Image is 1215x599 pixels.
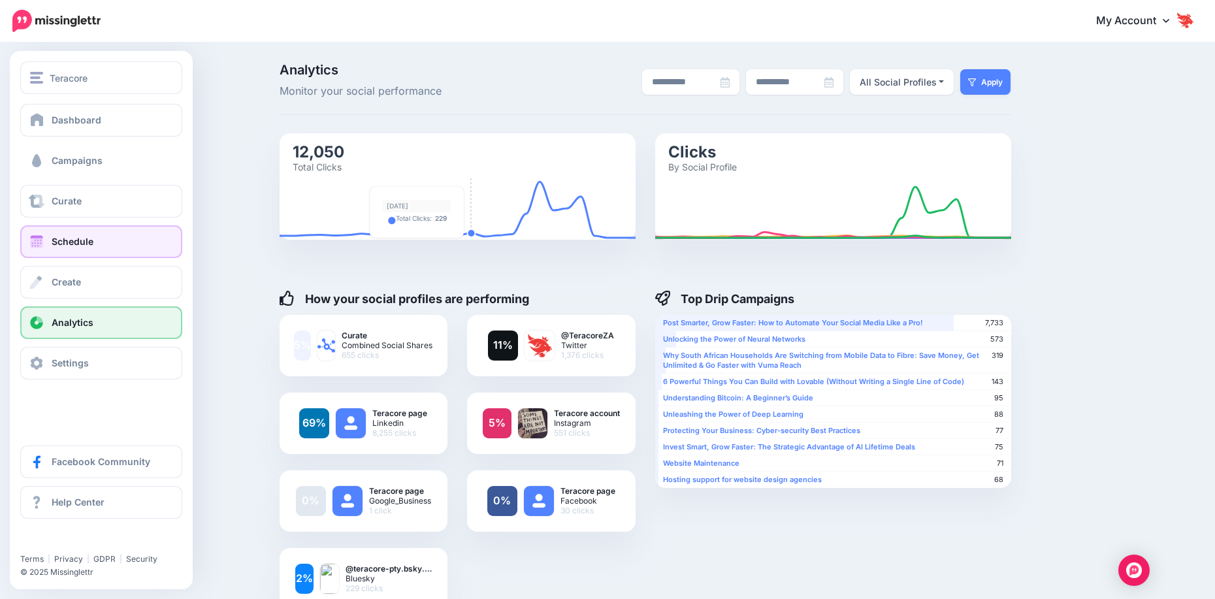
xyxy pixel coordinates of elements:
[655,291,795,306] h4: Top Drip Campaigns
[372,418,427,428] span: Linkedin
[52,195,82,206] span: Curate
[20,185,182,218] a: Curate
[663,442,915,451] b: Invest Smart, Grow Faster: The Strategic Advantage of AI Lifetime Deals
[992,351,1003,361] span: 319
[850,69,954,95] button: All Social Profiles
[20,144,182,177] a: Campaigns
[280,291,530,306] h4: How your social profiles are performing
[293,161,342,172] text: Total Clicks
[992,377,1003,387] span: 143
[560,496,615,506] span: Facebook
[342,340,432,350] span: Combined Social Shares
[342,350,432,360] span: 655 clicks
[369,506,431,515] span: 1 click
[87,554,89,564] span: |
[48,554,50,564] span: |
[554,428,620,438] span: 551 clicks
[561,340,614,350] span: Twitter
[52,114,101,125] span: Dashboard
[280,63,510,76] span: Analytics
[372,428,427,438] span: 8,255 clicks
[120,554,122,564] span: |
[52,155,103,166] span: Campaigns
[560,506,615,515] span: 30 clicks
[295,564,314,594] a: 2%
[20,486,182,519] a: Help Center
[668,161,737,172] text: By Social Profile
[554,418,620,428] span: Instagram
[20,61,182,94] button: Teracore
[52,236,93,247] span: Schedule
[525,331,555,361] img: I-HudfTB-88570.jpg
[20,535,120,548] iframe: Twitter Follow Button
[299,408,329,438] a: 69%
[336,408,366,438] img: user_default_image.png
[990,334,1003,344] span: 573
[294,331,311,361] a: 5%
[960,69,1011,95] button: Apply
[663,475,822,484] b: Hosting support for website design agencies
[369,496,431,506] span: Google_Business
[20,554,44,564] a: Terms
[995,442,1003,452] span: 75
[20,445,182,478] a: Facebook Community
[1118,555,1150,586] div: Open Intercom Messenger
[346,574,432,583] span: Bluesky
[296,486,326,516] a: 0%
[483,408,511,438] a: 5%
[994,393,1003,403] span: 95
[369,486,431,496] b: Teracore page
[668,142,716,161] text: Clicks
[52,496,105,508] span: Help Center
[50,71,88,86] span: Teracore
[663,410,803,419] b: Unleashing the Power of Deep Learning
[342,331,432,340] b: Curate
[860,74,937,90] div: All Social Profiles
[293,142,344,161] text: 12,050
[663,318,923,327] b: Post Smarter, Grow Faster: How to Automate Your Social Media Like a Pro!
[561,350,614,360] span: 1,376 clicks
[126,554,157,564] a: Security
[52,456,150,467] span: Facebook Community
[52,357,89,368] span: Settings
[332,486,363,516] img: user_default_image.png
[663,377,964,386] b: 6 Powerful Things You Can Build with Lovable (Without Writing a Single Line of Code)
[54,554,83,564] a: Privacy
[20,347,182,380] a: Settings
[994,475,1003,485] span: 68
[663,426,860,435] b: Protecting Your Business: Cyber-security Best Practices
[346,583,432,593] span: 229 clicks
[561,331,614,340] b: @TeracoreZA
[994,410,1003,419] span: 88
[1083,5,1195,37] a: My Account
[663,459,739,468] b: Website Maintenance
[12,10,101,32] img: Missinglettr
[346,564,432,574] b: @teracore-pty.bsky.…
[560,486,615,496] b: Teracore page
[52,276,81,287] span: Create
[20,306,182,339] a: Analytics
[663,334,805,344] b: Unlocking the Power of Neural Networks
[20,104,182,137] a: Dashboard
[280,83,510,100] span: Monitor your social performance
[487,486,517,516] a: 0%
[663,351,979,370] b: Why South African Households Are Switching from Mobile Data to Fibre: Save Money, Get Unlimited &...
[554,408,620,418] b: Teracore account
[518,408,547,438] img: .png-82458
[52,317,93,328] span: Analytics
[996,426,1003,436] span: 77
[985,318,1003,328] span: 7,733
[20,266,182,299] a: Create
[524,486,554,516] img: user_default_image.png
[663,393,813,402] b: Understanding Bitcoin: A Beginner’s Guide
[372,408,427,418] b: Teracore page
[20,566,190,579] li: © 2025 Missinglettr
[20,225,182,258] a: Schedule
[93,554,116,564] a: GDPR
[488,331,518,361] a: 11%
[30,72,43,84] img: menu.png
[997,459,1003,468] span: 71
